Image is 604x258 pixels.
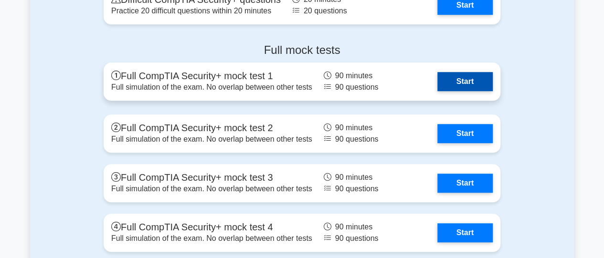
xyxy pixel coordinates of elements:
[437,174,493,193] a: Start
[437,124,493,143] a: Start
[437,72,493,91] a: Start
[437,223,493,242] a: Start
[104,43,500,57] h4: Full mock tests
